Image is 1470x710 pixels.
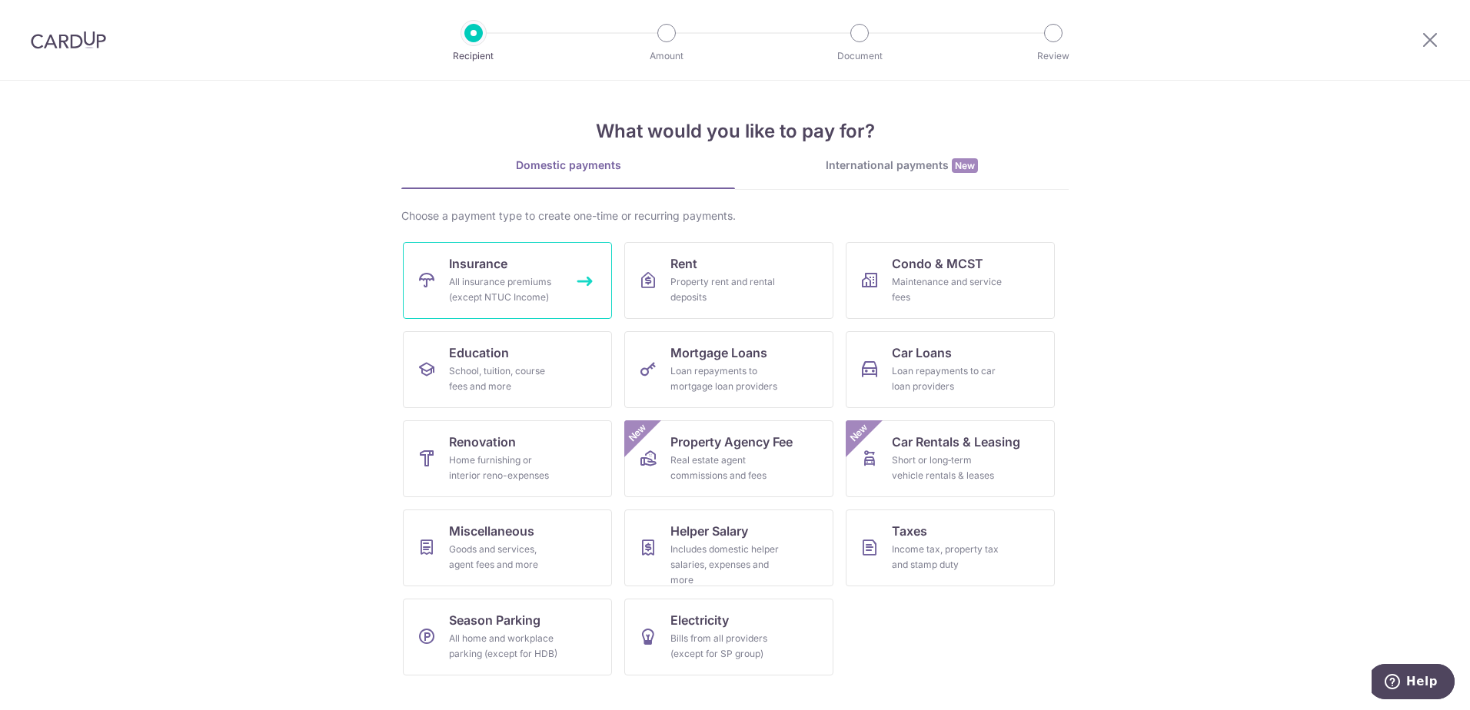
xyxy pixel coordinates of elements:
[670,453,781,483] div: Real estate agent commissions and fees
[610,48,723,64] p: Amount
[403,599,612,675] a: Season ParkingAll home and workplace parking (except for HDB)
[846,420,872,446] span: New
[449,363,560,394] div: School, tuition, course fees and more
[892,363,1003,394] div: Loan repayments to car loan providers
[449,611,540,629] span: Season Parking
[624,420,833,497] a: Property Agency FeeReal estate agent commissions and feesNew
[449,542,560,572] div: Goods and services, agent fees and more
[996,48,1110,64] p: Review
[449,631,560,662] div: All home and workplace parking (except for HDB)
[449,274,560,305] div: All insurance premiums (except NTUC Income)
[624,599,833,675] a: ElectricityBills from all providers (except for SP group)
[403,242,612,319] a: InsuranceAll insurance premiums (except NTUC Income)
[892,274,1003,305] div: Maintenance and service fees
[35,11,66,25] span: Help
[892,254,983,273] span: Condo & MCST
[670,542,781,588] div: Includes domestic helper salaries, expenses and more
[892,542,1003,572] div: Income tax, property tax and stamp duty
[670,274,781,305] div: Property rent and rental deposits
[735,158,1069,174] div: International payments
[846,509,1055,586] a: TaxesIncome tax, property tax and stamp duty
[449,343,509,362] span: Education
[892,433,1020,451] span: Car Rentals & Leasing
[670,611,729,629] span: Electricity
[449,522,534,540] span: Miscellaneous
[892,343,952,362] span: Car Loans
[670,631,781,662] div: Bills from all providers (except for SP group)
[670,363,781,394] div: Loan repayments to mortgage loan providers
[449,453,560,483] div: Home furnishing or interior reno-expenses
[670,522,748,540] span: Helper Salary
[624,242,833,319] a: RentProperty rent and rental deposits
[1372,664,1455,702] iframe: Opens a widget where you can find more information
[670,343,767,362] span: Mortgage Loans
[449,254,507,273] span: Insurance
[401,208,1069,224] div: Choose a payment type to create one-time or recurring payments.
[625,420,650,446] span: New
[624,331,833,408] a: Mortgage LoansLoan repayments to mortgage loan providers
[846,242,1055,319] a: Condo & MCSTMaintenance and service fees
[401,158,735,173] div: Domestic payments
[449,433,516,451] span: Renovation
[403,509,612,586] a: MiscellaneousGoods and services, agent fees and more
[846,331,1055,408] a: Car LoansLoan repayments to car loan providers
[952,158,978,173] span: New
[624,509,833,586] a: Helper SalaryIncludes domestic helper salaries, expenses and more
[401,118,1069,145] h4: What would you like to pay for?
[417,48,530,64] p: Recipient
[892,453,1003,483] div: Short or long‑term vehicle rentals & leases
[670,254,697,273] span: Rent
[31,31,106,49] img: CardUp
[403,331,612,408] a: EducationSchool, tuition, course fees and more
[846,420,1055,497] a: Car Rentals & LeasingShort or long‑term vehicle rentals & leasesNew
[892,522,927,540] span: Taxes
[803,48,916,64] p: Document
[403,420,612,497] a: RenovationHome furnishing or interior reno-expenses
[670,433,793,451] span: Property Agency Fee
